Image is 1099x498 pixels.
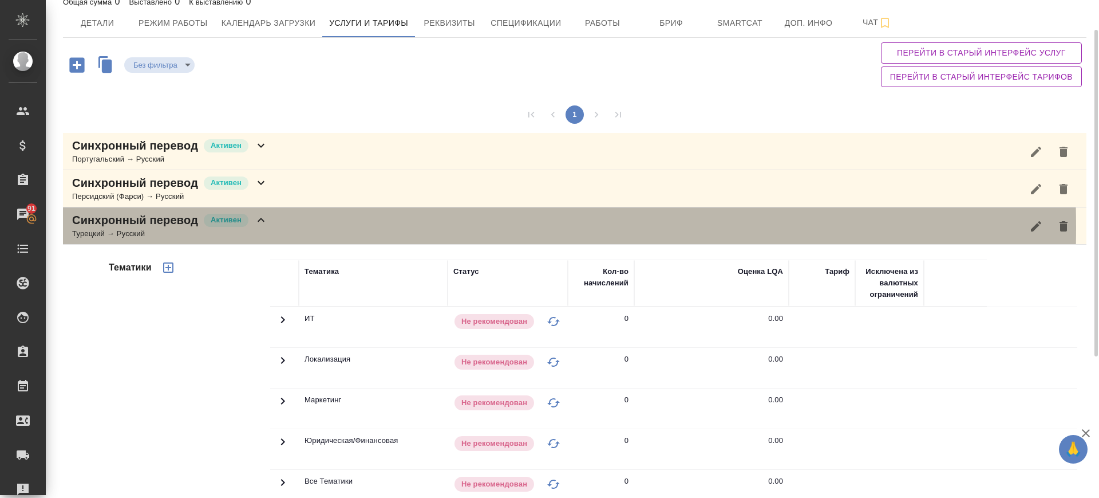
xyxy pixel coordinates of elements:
p: Синхронный перевод [72,138,198,154]
div: Активен [124,57,195,73]
h4: Тематики [109,261,152,275]
p: Активен [211,214,242,226]
div: Оценка LQA [738,266,783,277]
span: 91 [21,203,42,214]
div: Синхронный переводАктивенПортугальский → Русский [63,133,1086,170]
button: Изменить статус на "В черном списке" [545,394,562,411]
td: 0.00 [634,348,789,388]
button: Скопировать услуги другого исполнителя [93,53,124,79]
span: Бриф [644,16,699,30]
span: Реквизиты [422,16,477,30]
div: Тематика [305,266,339,277]
button: Удалить услугу [1050,175,1077,203]
span: Toggle Row Expanded [276,483,290,491]
p: Не рекомендован [461,438,527,449]
td: 0.00 [634,389,789,429]
span: Детали [70,16,125,30]
div: 0 [624,313,628,324]
button: Изменить статус на "В черном списке" [545,313,562,330]
span: Календарь загрузки [222,16,316,30]
div: 0 [624,476,628,487]
div: Синхронный переводАктивенТурецкий → Русский [63,207,1086,245]
button: Удалить услугу [1050,213,1077,240]
div: Статус [453,266,479,277]
nav: pagination navigation [520,105,629,124]
td: Локализация [299,348,448,388]
p: Активен [211,177,242,189]
p: Не рекомендован [461,316,527,327]
p: Не рекомендован [461,356,527,368]
div: Тариф [825,266,849,277]
span: Toggle Row Expanded [276,360,290,369]
div: Исключена из валютных ограничений [861,266,918,300]
button: Редактировать услугу [1022,138,1050,166]
td: Маркетинг [299,389,448,429]
td: ИТ [299,307,448,347]
td: 0.00 [634,429,789,469]
span: 🙏 [1064,437,1083,461]
span: Перейти в старый интерфейс услуг [890,46,1073,60]
div: 0 [624,354,628,365]
div: 0 [624,394,628,406]
td: 0.00 [634,307,789,347]
span: Toggle Row Expanded [276,442,290,450]
span: Чат [850,15,905,30]
p: Активен [211,140,242,151]
div: 0 [624,435,628,446]
span: Toggle Row Expanded [276,401,290,410]
div: Кол-во начислений [574,266,628,289]
button: 🙏 [1059,435,1088,464]
span: Доп. инфо [781,16,836,30]
p: Не рекомендован [461,397,527,409]
div: Турецкий → Русский [72,228,268,240]
span: Работы [575,16,630,30]
button: Перейти в старый интерфейс тарифов [881,66,1082,88]
span: Спецификации [491,16,561,30]
button: Изменить статус на "В черном списке" [545,354,562,371]
button: Без фильтра [130,60,181,70]
span: Услуги и тарифы [329,16,408,30]
a: 91 [3,200,43,229]
button: Изменить статус на "В черном списке" [545,476,562,493]
span: Перейти в старый интерфейс тарифов [890,70,1073,84]
div: Синхронный переводАктивенПерсидский (Фарси) → Русский [63,170,1086,207]
span: Режим работы [139,16,208,30]
button: Удалить услугу [1050,138,1077,166]
button: Перейти в старый интерфейс услуг [881,42,1082,64]
p: Не рекомендован [461,479,527,490]
p: Синхронный перевод [72,175,198,191]
button: Добавить услугу [61,53,93,77]
div: Персидский (Фарси) → Русский [72,191,268,202]
span: Toggle Row Expanded [276,320,290,328]
button: Добавить тематику [155,254,182,281]
button: Редактировать услугу [1022,213,1050,240]
button: Редактировать услугу [1022,175,1050,203]
span: Smartcat [713,16,768,30]
div: Португальский → Русский [72,154,268,165]
p: Синхронный перевод [72,212,198,228]
button: Изменить статус на "В черном списке" [545,435,562,452]
td: Юридическая/Финансовая [299,429,448,469]
svg: Подписаться [878,16,892,30]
